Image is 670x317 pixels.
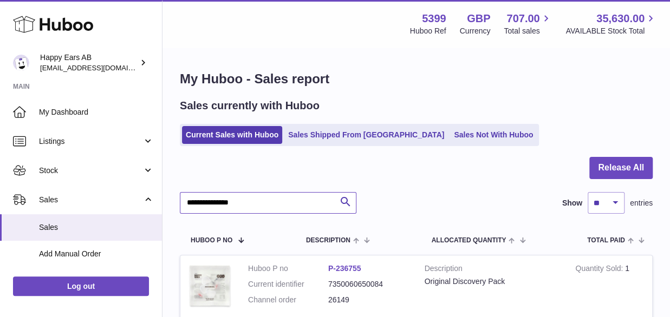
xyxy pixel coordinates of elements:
a: 35,630.00 AVAILABLE Stock Total [565,11,657,36]
dt: Channel order [248,295,328,305]
h1: My Huboo - Sales report [180,70,653,88]
span: 707.00 [506,11,539,26]
span: [EMAIL_ADDRESS][DOMAIN_NAME] [40,63,159,72]
span: Huboo P no [191,237,232,244]
strong: Description [425,263,560,276]
label: Show [562,198,582,208]
div: Happy Ears AB [40,52,138,73]
img: 3pl@happyearsearplugs.com [13,55,29,71]
dd: 7350060650084 [328,279,408,289]
span: entries [630,198,653,208]
a: P-236755 [328,264,361,273]
span: Listings [39,136,142,147]
dt: Huboo P no [248,263,328,274]
span: Add Manual Order [39,249,154,259]
span: ALLOCATED Quantity [431,237,506,244]
button: Release All [589,157,653,179]
span: AVAILABLE Stock Total [565,26,657,36]
a: Current Sales with Huboo [182,126,282,144]
a: Log out [13,276,149,296]
img: 53991712582217.png [188,263,232,308]
span: Stock [39,166,142,176]
span: 35,630.00 [596,11,645,26]
dd: 26149 [328,295,408,305]
span: Total sales [504,26,552,36]
div: Huboo Ref [410,26,446,36]
a: 707.00 Total sales [504,11,552,36]
a: Sales Shipped From [GEOGRAPHIC_DATA] [284,126,448,144]
strong: GBP [467,11,490,26]
a: Sales Not With Huboo [450,126,537,144]
span: Sales [39,195,142,205]
h2: Sales currently with Huboo [180,98,320,113]
span: My Dashboard [39,107,154,117]
span: Sales [39,222,154,233]
strong: Quantity Sold [575,264,625,275]
span: Total paid [587,237,625,244]
div: Currency [460,26,491,36]
span: Description [306,237,350,244]
dt: Current identifier [248,279,328,289]
div: Original Discovery Pack [425,276,560,287]
strong: 5399 [422,11,446,26]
